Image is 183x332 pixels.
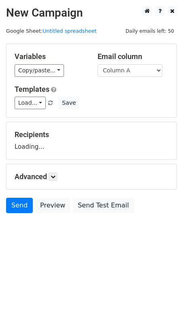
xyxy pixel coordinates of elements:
[15,172,168,181] h5: Advanced
[15,64,64,77] a: Copy/paste...
[6,6,177,20] h2: New Campaign
[98,52,168,61] h5: Email column
[6,28,97,34] small: Google Sheet:
[35,198,70,213] a: Preview
[72,198,134,213] a: Send Test Email
[15,130,168,139] h5: Recipients
[58,97,79,109] button: Save
[15,130,168,151] div: Loading...
[123,27,177,36] span: Daily emails left: 50
[6,198,33,213] a: Send
[123,28,177,34] a: Daily emails left: 50
[15,85,49,93] a: Templates
[15,97,46,109] a: Load...
[15,52,85,61] h5: Variables
[43,28,96,34] a: Untitled spreadsheet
